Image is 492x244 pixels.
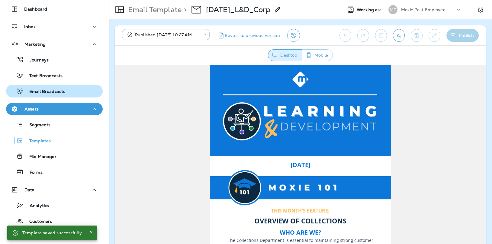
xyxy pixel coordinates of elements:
[6,150,103,163] button: File Manager
[6,134,103,147] button: Templates
[95,104,276,141] img: Moxie-101.png
[6,230,103,243] button: Transactions
[268,49,302,61] button: Desktop
[182,5,187,14] p: >
[287,29,300,42] button: View Changelog
[24,42,46,47] p: Marketing
[357,7,382,12] span: Working as:
[393,29,405,42] button: Send test email
[24,107,39,111] p: Assets
[23,73,63,79] p: Text Broadcasts
[6,3,103,15] button: Dashboard
[6,21,103,33] button: Inbox
[140,151,232,160] span: OVERVIEW OF COLLECTIONS
[24,7,47,12] p: Dashboard
[6,85,103,97] button: Email Broadcasts
[6,53,103,66] button: Journeys
[6,38,103,50] button: Marketing
[24,187,35,192] p: Data
[126,32,200,38] div: Published [DATE] 10:27 AM
[6,199,103,212] button: Analytics
[24,170,43,176] p: Forms
[6,215,103,227] button: Customers
[176,96,196,104] span: [DATE]
[6,184,103,196] button: Data
[23,122,50,128] p: Segments
[6,69,103,82] button: Text Broadcasts
[214,29,282,42] button: Revert to previous version
[6,118,103,131] button: Segments
[24,58,49,63] p: Journeys
[24,203,49,209] p: Analytics
[23,219,52,225] p: Customers
[22,227,83,238] div: Template saved successfully.
[475,4,486,15] button: Settings
[6,103,103,115] button: Assets
[24,24,36,29] p: Inbox
[109,172,263,197] span: The Collections Department is essential to maintaining strong customer relationships and supporti...
[156,142,215,149] span: THIS MONTH'S FEATURE:
[126,5,182,14] p: Email Template
[23,89,65,95] p: Email Broadcasts
[23,154,56,160] p: File Manager
[6,166,103,178] button: Forms
[401,7,445,12] p: Moxie Pest Employee
[206,5,270,14] div: August 2025_L&D_Corp
[165,163,207,171] strong: WHO ARE WE?
[23,138,51,144] p: Templates
[88,229,95,236] button: Close
[206,5,270,14] p: [DATE]_L&D_Corp
[302,49,333,61] button: Mobile
[388,5,397,14] div: MP
[225,33,280,38] span: Revert to previous version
